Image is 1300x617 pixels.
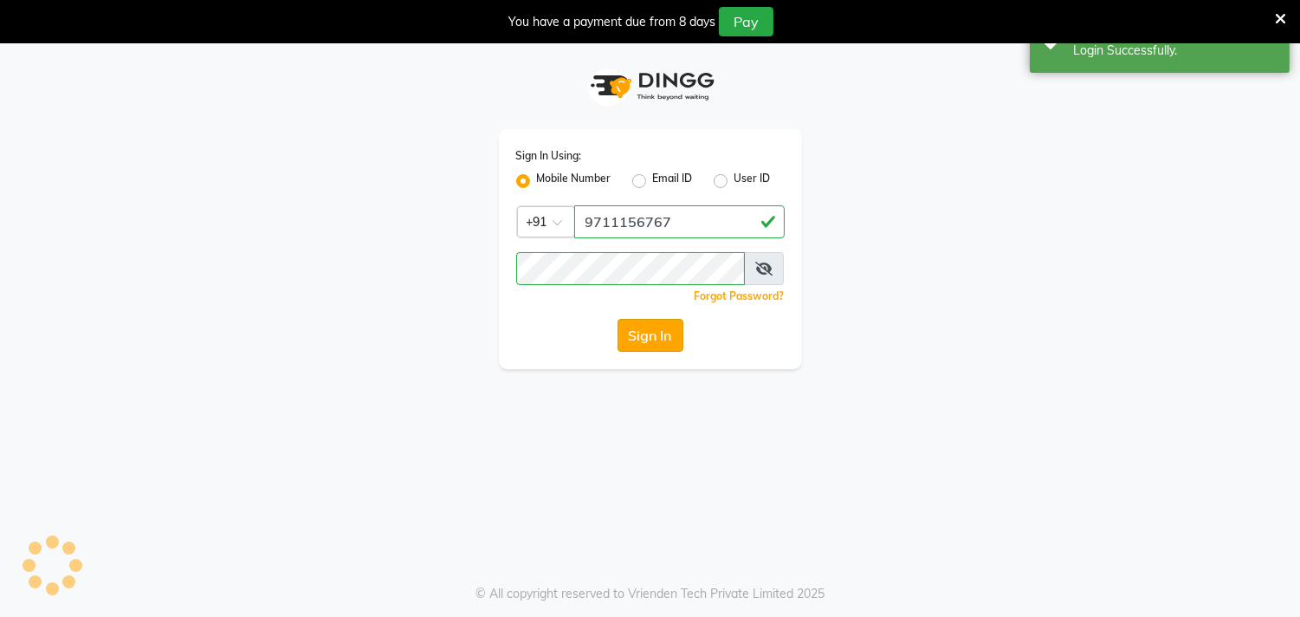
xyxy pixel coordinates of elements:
button: Pay [719,7,773,36]
a: Forgot Password? [695,289,785,302]
img: logo1.svg [581,61,720,112]
div: Login Successfully. [1073,42,1277,60]
label: Sign In Using: [516,148,582,164]
button: Sign In [618,319,683,352]
label: User ID [734,171,771,192]
label: Email ID [653,171,693,192]
label: Mobile Number [537,171,611,192]
input: Username [574,205,785,238]
input: Username [516,252,746,285]
div: You have a payment due from 8 days [508,13,715,31]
